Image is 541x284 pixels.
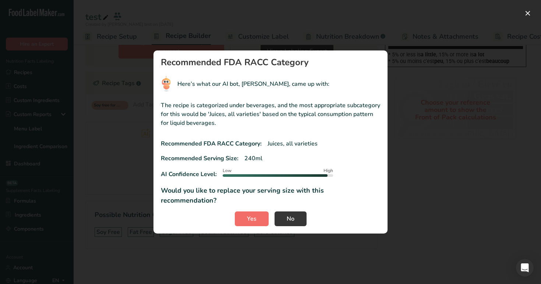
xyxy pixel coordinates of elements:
[323,167,333,174] span: High
[161,186,380,206] p: Would you like to replace your serving size with this recommendation?
[161,170,217,179] p: AI Confidence Level:
[516,259,534,277] div: Open Intercom Messenger
[244,154,262,163] p: 240ml
[275,211,307,226] button: No
[223,167,231,174] span: Low
[287,214,294,223] span: No
[235,211,269,226] button: Yes
[247,214,257,223] span: Yes
[161,101,380,127] p: The recipe is categorized under beverages, and the most appropriate subcategory for this would be...
[161,76,172,92] img: RIA AI Bot
[161,154,238,163] p: Recommended Serving Size:
[161,139,262,148] p: Recommended FDA RACC Category:
[177,80,329,88] p: Here’s what our AI bot, [PERSON_NAME], came up with:
[268,139,318,148] p: Juices, all varieties
[161,58,380,67] h1: Recommended FDA RACC Category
